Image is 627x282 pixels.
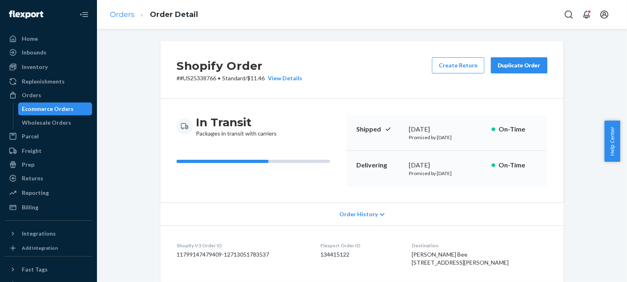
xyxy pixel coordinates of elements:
[22,35,38,43] div: Home
[5,172,92,185] a: Returns
[150,10,198,19] a: Order Detail
[5,201,92,214] a: Billing
[177,57,302,74] h2: Shopify Order
[18,116,93,129] a: Wholesale Orders
[5,158,92,171] a: Prep
[22,91,41,99] div: Orders
[412,251,509,266] span: [PERSON_NAME] Bee [STREET_ADDRESS][PERSON_NAME]
[177,251,307,259] dd: 11799147479409-12713051783537
[356,125,402,134] p: Shipped
[22,265,48,274] div: Fast Tags
[409,134,485,141] p: Promised by [DATE]
[22,174,43,182] div: Returns
[5,263,92,276] button: Fast Tags
[5,186,92,199] a: Reporting
[320,242,399,249] dt: Flexport Order ID
[491,57,547,73] button: Duplicate Order
[5,75,92,88] a: Replenishments
[265,74,302,82] button: View Details
[5,130,92,143] a: Parcel
[561,6,577,23] button: Open Search Box
[22,244,58,251] div: Add Integration
[5,46,92,59] a: Inbounds
[177,242,307,249] dt: Shopify V3 Order ID
[5,243,92,253] a: Add Integration
[5,32,92,45] a: Home
[103,3,204,27] ol: breadcrumbs
[22,132,39,140] div: Parcel
[22,161,34,169] div: Prep
[110,10,135,19] a: Orders
[196,115,277,138] div: Packages in transit with carriers
[356,161,402,170] p: Delivering
[22,105,74,113] div: Ecommerce Orders
[409,161,485,170] div: [DATE]
[499,125,538,134] p: On-Time
[579,6,595,23] button: Open notifications
[596,6,612,23] button: Open account menu
[22,189,49,197] div: Reporting
[409,170,485,177] p: Promised by [DATE]
[499,161,538,170] p: On-Time
[22,48,46,56] div: Inbounds
[218,75,221,81] span: •
[18,102,93,115] a: Ecommerce Orders
[22,203,38,211] div: Billing
[9,10,43,19] img: Flexport logo
[432,57,484,73] button: Create Return
[5,89,92,102] a: Orders
[22,147,42,155] div: Freight
[196,115,277,130] h3: In Transit
[498,61,541,69] div: Duplicate Order
[5,227,92,240] button: Integrations
[339,210,378,218] span: Order History
[22,119,72,127] div: Wholesale Orders
[604,121,620,162] button: Help Center
[222,75,245,81] span: Standard
[409,125,485,134] div: [DATE]
[177,74,302,82] p: # #US25338766 / $11.46
[22,63,48,71] div: Inventory
[22,77,65,86] div: Replenishments
[76,6,92,23] button: Close Navigation
[412,242,547,249] dt: Destination
[22,230,56,238] div: Integrations
[5,61,92,73] a: Inventory
[5,144,92,157] a: Freight
[320,251,399,259] dd: 134415122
